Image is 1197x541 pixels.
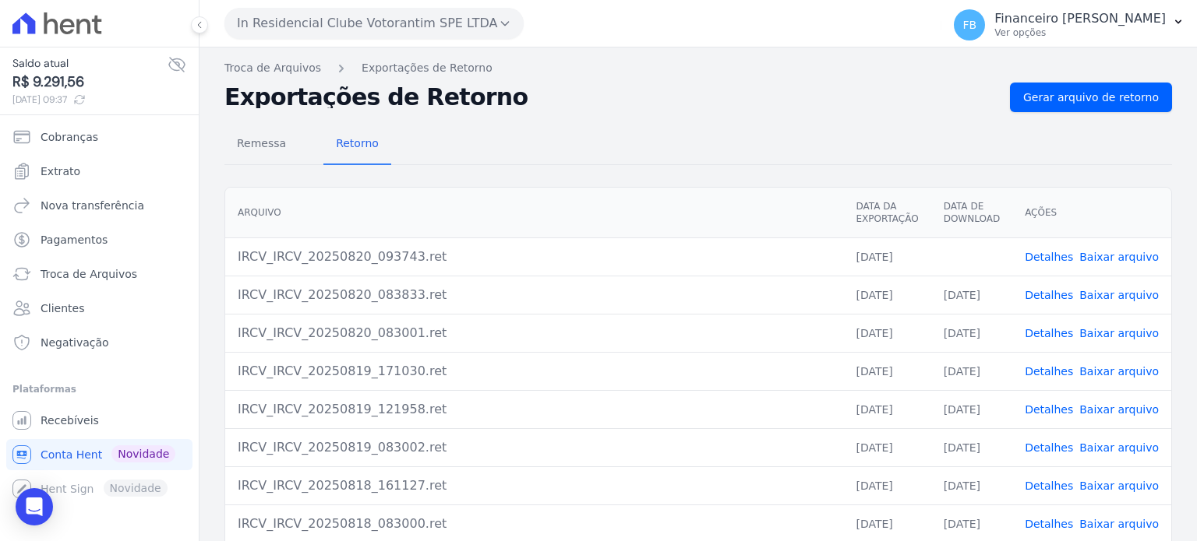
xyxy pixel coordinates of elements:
[224,60,321,76] a: Troca de Arquivos
[1010,83,1172,112] a: Gerar arquivo de retorno
[238,515,831,533] div: IRCV_IRCV_20250818_083000.ret
[6,121,192,153] a: Cobranças
[1079,480,1159,492] a: Baixar arquivo
[962,19,976,30] span: FB
[41,232,108,248] span: Pagamentos
[1025,518,1073,530] a: Detalhes
[1079,403,1159,416] a: Baixar arquivo
[843,352,930,390] td: [DATE]
[238,362,831,381] div: IRCV_IRCV_20250819_171030.ret
[994,11,1166,26] p: Financeiro [PERSON_NAME]
[931,276,1012,314] td: [DATE]
[6,190,192,221] a: Nova transferência
[41,129,98,145] span: Cobranças
[1025,327,1073,339] a: Detalhes
[1023,90,1159,105] span: Gerar arquivo de retorno
[6,405,192,436] a: Recebíveis
[323,125,391,165] a: Retorno
[238,438,831,457] div: IRCV_IRCV_20250819_083002.ret
[931,352,1012,390] td: [DATE]
[843,237,930,276] td: [DATE]
[224,125,298,165] a: Remessa
[994,26,1166,39] p: Ver opções
[12,380,186,399] div: Plataformas
[1079,441,1159,454] a: Baixar arquivo
[931,390,1012,428] td: [DATE]
[6,327,192,358] a: Negativação
[12,121,186,504] nav: Sidebar
[12,93,168,107] span: [DATE] 09:37
[16,488,53,525] div: Open Intercom Messenger
[41,266,137,282] span: Troca de Arquivos
[941,3,1197,47] button: FB Financeiro [PERSON_NAME] Ver opções
[1079,327,1159,339] a: Baixar arquivo
[12,72,168,93] span: R$ 9.291,56
[6,258,192,290] a: Troca de Arquivos
[41,447,102,462] span: Conta Hent
[238,400,831,419] div: IRCV_IRCV_20250819_121958.ret
[931,466,1012,504] td: [DATE]
[238,248,831,266] div: IRCV_IRCV_20250820_093743.ret
[1079,365,1159,378] a: Baixar arquivo
[41,300,84,316] span: Clientes
[1025,251,1073,263] a: Detalhes
[1025,480,1073,492] a: Detalhes
[1025,403,1073,416] a: Detalhes
[362,60,493,76] a: Exportações de Retorno
[1079,289,1159,301] a: Baixar arquivo
[6,439,192,470] a: Conta Hent Novidade
[843,428,930,466] td: [DATE]
[1079,518,1159,530] a: Baixar arquivo
[6,293,192,324] a: Clientes
[1079,251,1159,263] a: Baixar arquivo
[843,276,930,314] td: [DATE]
[843,390,930,428] td: [DATE]
[931,428,1012,466] td: [DATE]
[41,198,144,213] span: Nova transferência
[41,163,80,179] span: Extrato
[6,156,192,187] a: Extrato
[1012,188,1171,238] th: Ações
[224,86,997,108] h2: Exportações de Retorno
[41,413,99,428] span: Recebíveis
[225,188,843,238] th: Arquivo
[228,128,295,159] span: Remessa
[41,335,109,350] span: Negativação
[843,188,930,238] th: Data da Exportação
[238,476,831,495] div: IRCV_IRCV_20250818_161127.ret
[843,314,930,352] td: [DATE]
[1025,289,1073,301] a: Detalhes
[931,188,1012,238] th: Data de Download
[6,224,192,255] a: Pagamentos
[224,60,1172,76] nav: Breadcrumb
[327,128,388,159] span: Retorno
[12,55,168,72] span: Saldo atual
[238,286,831,304] div: IRCV_IRCV_20250820_083833.ret
[843,466,930,504] td: [DATE]
[224,8,524,39] button: In Residencial Clube Votorantim SPE LTDA
[1025,365,1073,378] a: Detalhes
[238,324,831,343] div: IRCV_IRCV_20250820_083001.ret
[931,314,1012,352] td: [DATE]
[111,445,175,462] span: Novidade
[1025,441,1073,454] a: Detalhes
